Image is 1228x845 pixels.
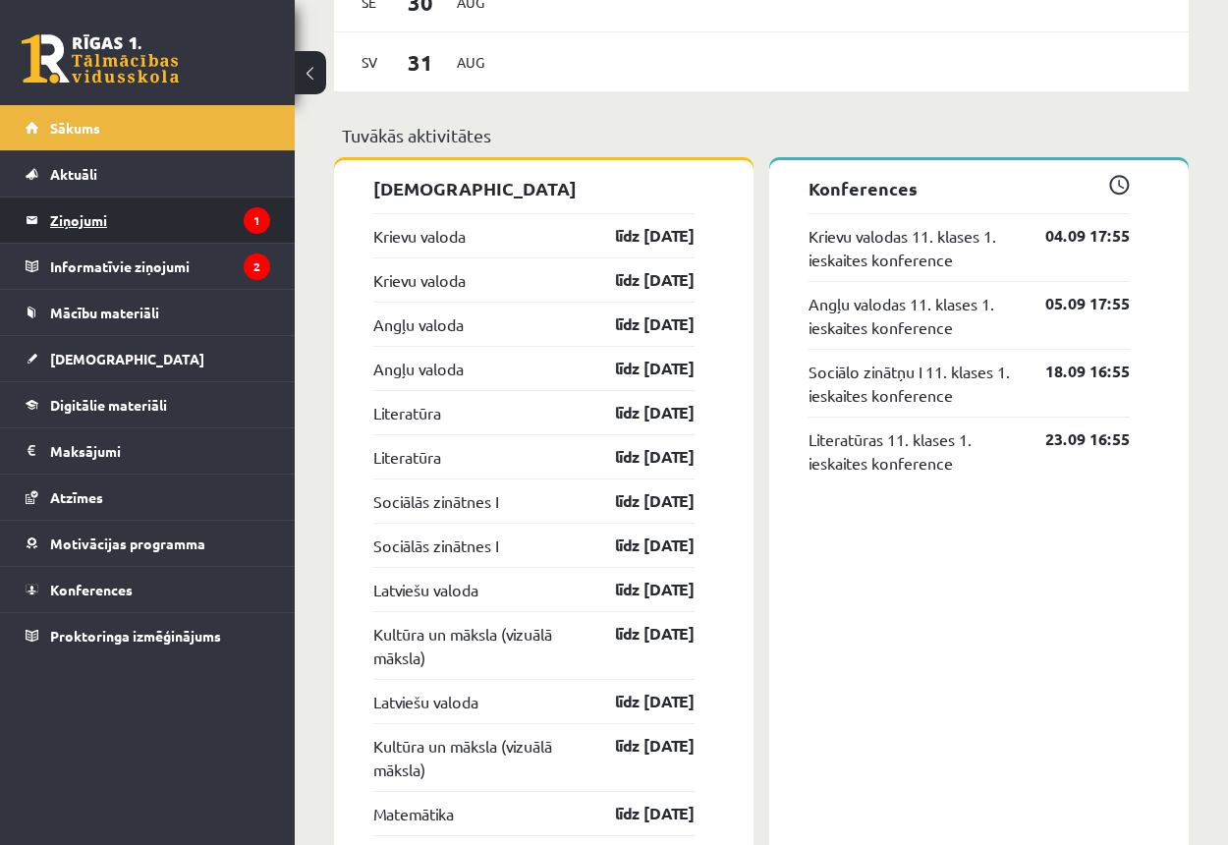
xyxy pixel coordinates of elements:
span: Sākums [50,119,100,137]
span: [DEMOGRAPHIC_DATA] [50,350,204,367]
a: Sākums [26,105,270,150]
a: Aktuāli [26,151,270,197]
a: Krievu valoda [373,268,466,292]
span: Digitālie materiāli [50,396,167,414]
span: 31 [390,46,451,79]
a: Krievu valodas 11. klases 1. ieskaites konference [809,224,1016,271]
a: Literatūras 11. klases 1. ieskaites konference [809,427,1016,475]
a: Konferences [26,567,270,612]
i: 1 [244,207,270,234]
a: līdz [DATE] [581,534,695,557]
a: 04.09 17:55 [1016,224,1130,248]
a: Motivācijas programma [26,521,270,566]
a: līdz [DATE] [581,401,695,424]
a: Literatūra [373,401,441,424]
a: līdz [DATE] [581,802,695,825]
a: Angļu valoda [373,312,464,336]
span: Motivācijas programma [50,535,205,552]
i: 2 [244,253,270,280]
a: Angļu valoda [373,357,464,380]
a: Matemātika [373,802,454,825]
p: Tuvākās aktivitātes [342,122,1181,148]
a: Rīgas 1. Tālmācības vidusskola [22,34,179,84]
a: 23.09 16:55 [1016,427,1130,451]
p: Konferences [809,175,1130,201]
p: [DEMOGRAPHIC_DATA] [373,175,695,201]
a: līdz [DATE] [581,312,695,336]
a: Literatūra [373,445,441,469]
a: Digitālie materiāli [26,382,270,427]
span: Proktoringa izmēģinājums [50,627,221,645]
a: līdz [DATE] [581,734,695,758]
a: līdz [DATE] [581,690,695,713]
a: līdz [DATE] [581,445,695,469]
a: līdz [DATE] [581,268,695,292]
a: Angļu valodas 11. klases 1. ieskaites konference [809,292,1016,339]
a: Kultūra un māksla (vizuālā māksla) [373,622,581,669]
a: Mācību materiāli [26,290,270,335]
a: 05.09 17:55 [1016,292,1130,315]
a: Maksājumi [26,428,270,474]
a: Ziņojumi1 [26,197,270,243]
span: Atzīmes [50,488,103,506]
span: Aktuāli [50,165,97,183]
a: līdz [DATE] [581,489,695,513]
a: 18.09 16:55 [1016,360,1130,383]
a: [DEMOGRAPHIC_DATA] [26,336,270,381]
a: līdz [DATE] [581,357,695,380]
legend: Ziņojumi [50,197,270,243]
a: Proktoringa izmēģinājums [26,613,270,658]
a: Informatīvie ziņojumi2 [26,244,270,289]
a: Sociālo zinātņu I 11. klases 1. ieskaites konference [809,360,1016,407]
span: Mācību materiāli [50,304,159,321]
a: līdz [DATE] [581,578,695,601]
span: Sv [349,47,390,78]
a: Latviešu valoda [373,690,478,713]
a: Sociālās zinātnes I [373,534,498,557]
legend: Maksājumi [50,428,270,474]
a: līdz [DATE] [581,224,695,248]
a: Sociālās zinātnes I [373,489,498,513]
a: Kultūra un māksla (vizuālā māksla) [373,734,581,781]
a: Atzīmes [26,475,270,520]
a: Latviešu valoda [373,578,478,601]
span: Aug [450,47,491,78]
legend: Informatīvie ziņojumi [50,244,270,289]
a: līdz [DATE] [581,622,695,646]
a: Krievu valoda [373,224,466,248]
span: Konferences [50,581,133,598]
